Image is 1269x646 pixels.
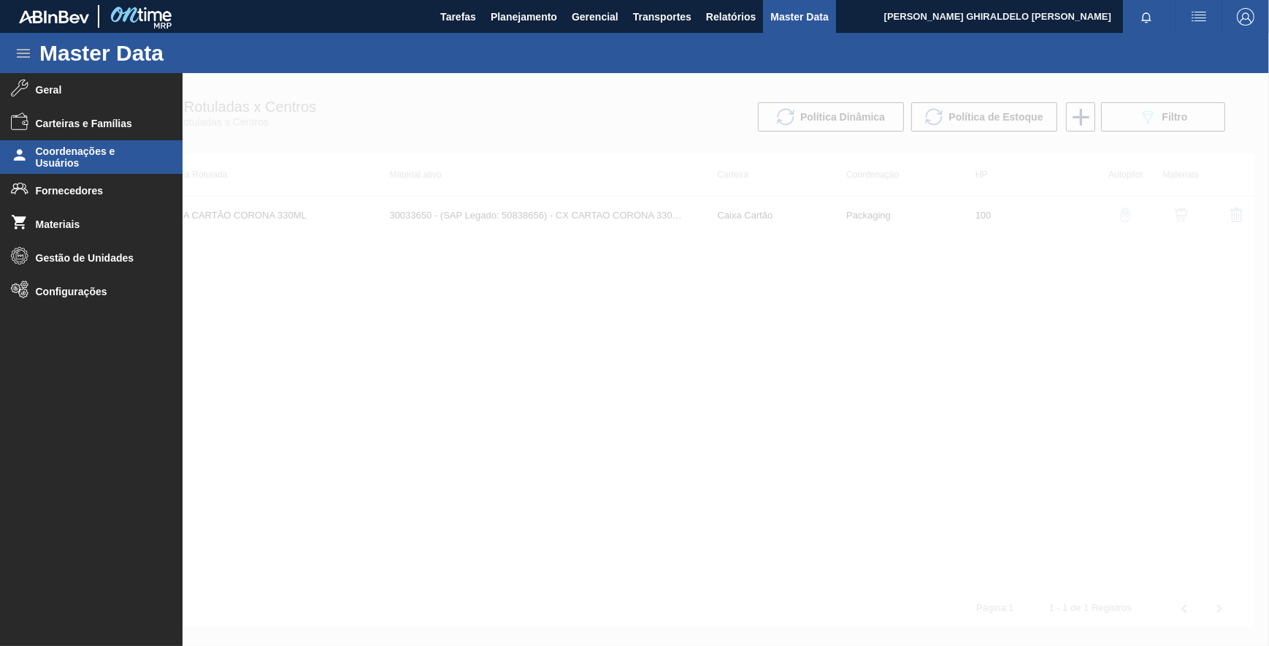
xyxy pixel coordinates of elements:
h1: Master Data [39,45,299,61]
img: userActions [1190,8,1208,26]
span: Configurações [36,286,156,297]
span: Fornecedores [36,185,156,197]
span: Gerencial [572,8,618,26]
span: Coordenações e Usuários [36,145,156,169]
span: Planejamento [491,8,557,26]
img: TNhmsLtSVTkK8tSr43FrP2fwEKptu5GPRR3wAAAABJRU5ErkJggg== [19,10,89,23]
button: Notificações [1123,7,1170,27]
span: Transportes [633,8,691,26]
span: Relatórios [706,8,756,26]
span: Master Data [770,8,828,26]
span: Carteiras e Famílias [36,118,156,129]
img: Logout [1237,8,1254,26]
span: Geral [36,84,156,96]
span: Tarefas [440,8,476,26]
span: Gestão de Unidades [36,252,156,264]
span: Materiais [36,218,156,230]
